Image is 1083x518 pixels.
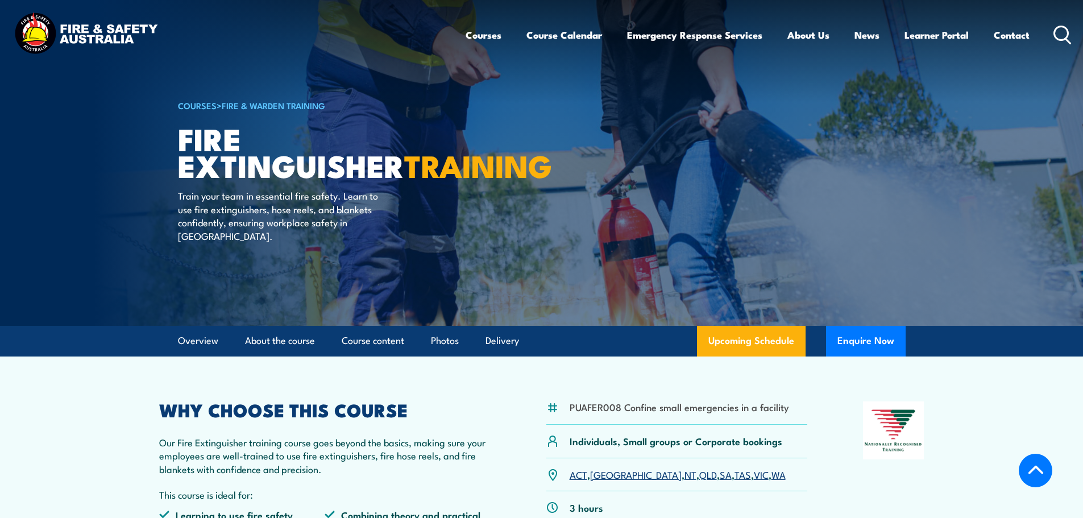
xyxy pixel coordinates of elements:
a: About the course [245,326,315,356]
a: News [854,20,879,50]
a: Courses [466,20,501,50]
a: Course Calendar [526,20,602,50]
a: WA [771,467,786,481]
button: Enquire Now [826,326,906,357]
a: Course content [342,326,404,356]
a: [GEOGRAPHIC_DATA] [590,467,682,481]
a: TAS [735,467,751,481]
p: This course is ideal for: [159,488,491,501]
a: Upcoming Schedule [697,326,806,357]
a: About Us [787,20,829,50]
p: Train your team in essential fire safety. Learn to use fire extinguishers, hose reels, and blanke... [178,189,385,242]
a: COURSES [178,99,217,111]
a: Learner Portal [904,20,969,50]
a: ACT [570,467,587,481]
a: QLD [699,467,717,481]
li: PUAFER008 Confine small emergencies in a facility [570,400,789,413]
p: Individuals, Small groups or Corporate bookings [570,434,782,447]
a: Overview [178,326,218,356]
p: 3 hours [570,501,603,514]
a: Photos [431,326,459,356]
a: Delivery [486,326,519,356]
h6: > [178,98,459,112]
a: Contact [994,20,1030,50]
h2: WHY CHOOSE THIS COURSE [159,401,491,417]
a: Fire & Warden Training [222,99,325,111]
a: NT [684,467,696,481]
a: Emergency Response Services [627,20,762,50]
img: Nationally Recognised Training logo. [863,401,924,459]
a: VIC [754,467,769,481]
strong: TRAINING [404,141,552,188]
a: SA [720,467,732,481]
p: Our Fire Extinguisher training course goes beyond the basics, making sure your employees are well... [159,436,491,475]
p: , , , , , , , [570,468,786,481]
h1: Fire Extinguisher [178,125,459,178]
